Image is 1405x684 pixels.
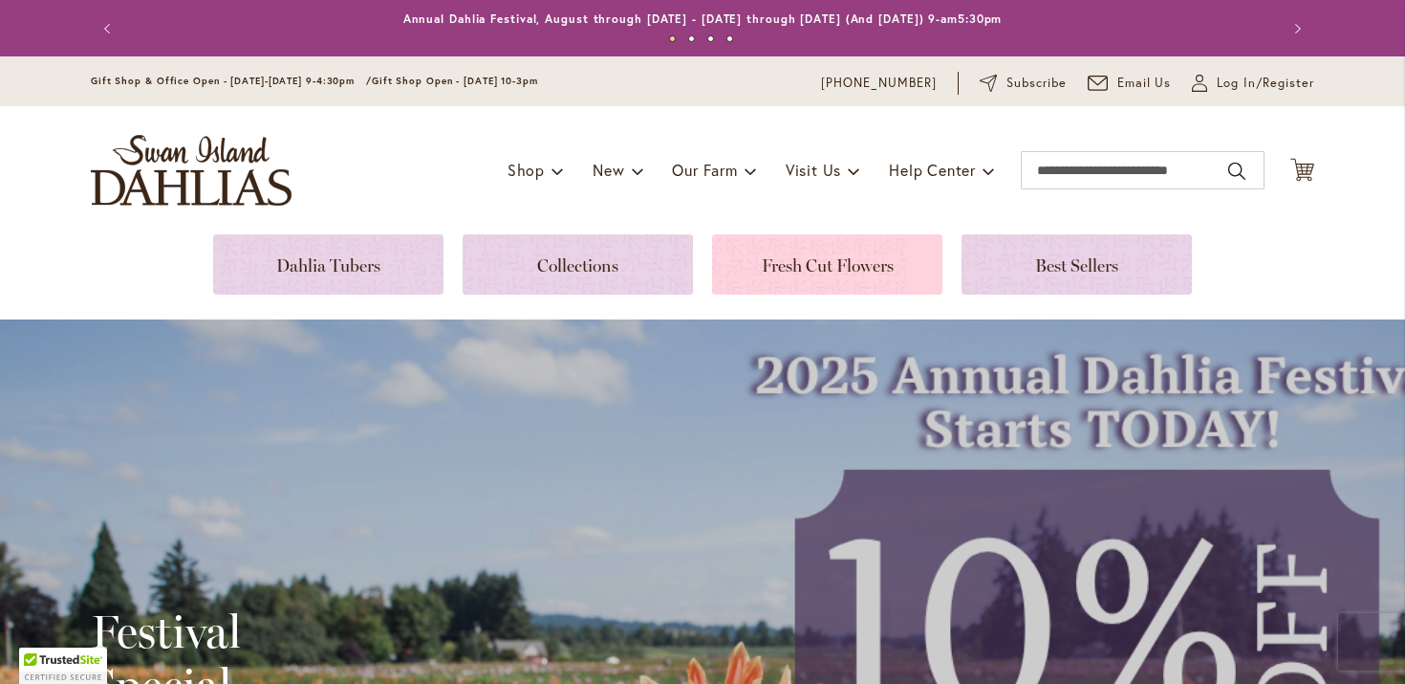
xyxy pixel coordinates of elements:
button: Next [1276,10,1314,48]
button: 4 of 4 [726,35,733,42]
span: Subscribe [1006,74,1067,93]
button: 3 of 4 [707,35,714,42]
span: Gift Shop & Office Open - [DATE]-[DATE] 9-4:30pm / [91,75,372,87]
a: Email Us [1088,74,1172,93]
span: Visit Us [786,160,841,180]
span: Our Farm [672,160,737,180]
a: Annual Dahlia Festival, August through [DATE] - [DATE] through [DATE] (And [DATE]) 9-am5:30pm [403,11,1003,26]
span: Shop [508,160,545,180]
a: store logo [91,135,292,206]
span: Help Center [889,160,976,180]
span: Gift Shop Open - [DATE] 10-3pm [372,75,538,87]
span: Email Us [1117,74,1172,93]
a: Log In/Register [1192,74,1314,93]
a: Subscribe [980,74,1067,93]
button: 1 of 4 [669,35,676,42]
button: Previous [91,10,129,48]
button: 2 of 4 [688,35,695,42]
a: [PHONE_NUMBER] [821,74,937,93]
span: New [593,160,624,180]
span: Log In/Register [1217,74,1314,93]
